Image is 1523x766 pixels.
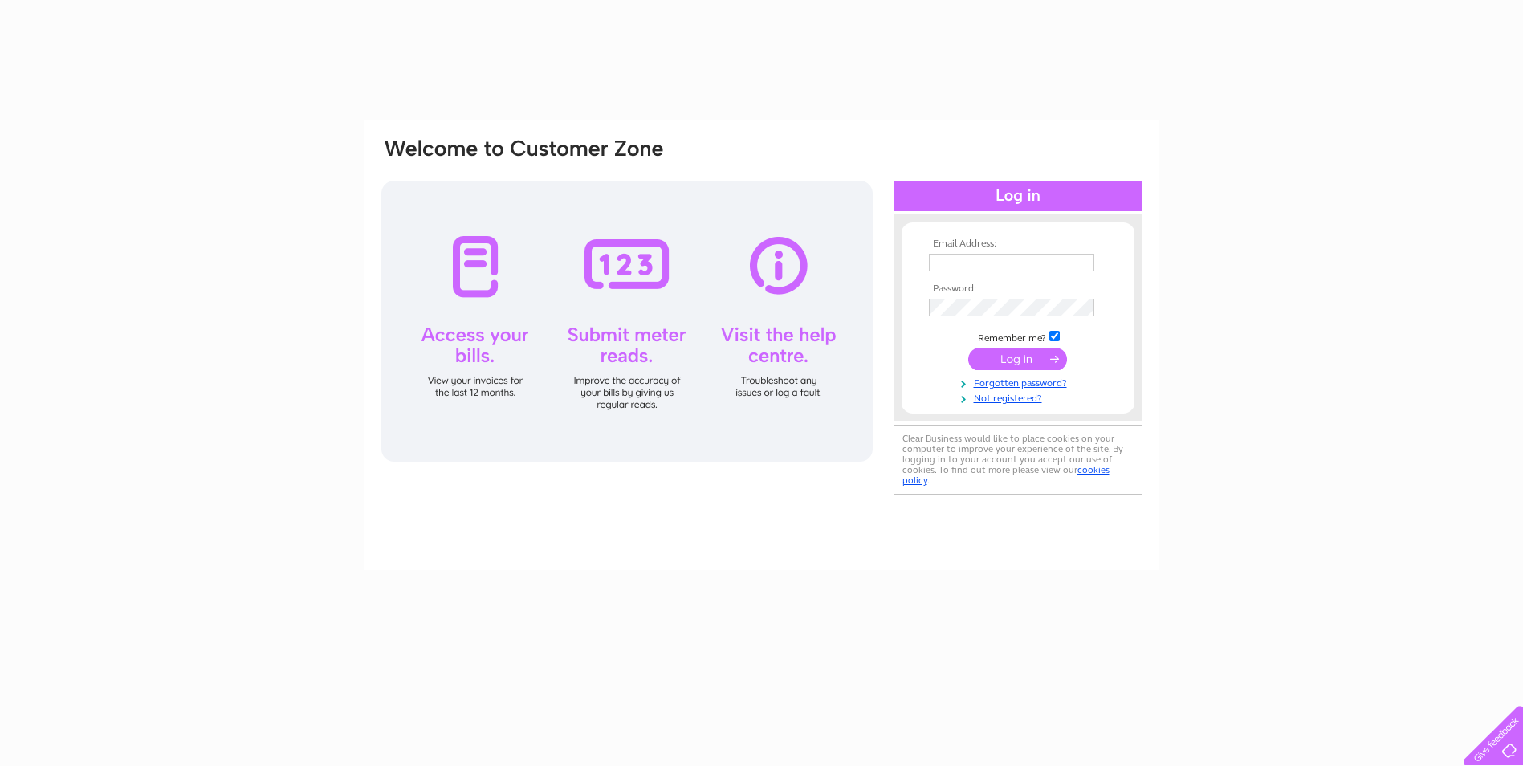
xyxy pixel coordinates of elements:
[968,348,1067,370] input: Submit
[894,425,1142,495] div: Clear Business would like to place cookies on your computer to improve your experience of the sit...
[902,464,1110,486] a: cookies policy
[925,238,1111,250] th: Email Address:
[929,389,1111,405] a: Not registered?
[925,328,1111,344] td: Remember me?
[925,283,1111,295] th: Password:
[929,374,1111,389] a: Forgotten password?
